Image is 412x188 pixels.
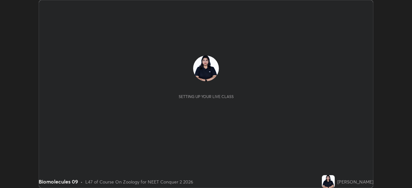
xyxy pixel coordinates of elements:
[322,175,335,188] img: 34b1a84fc98c431cacd8836922283a2e.jpg
[80,178,83,185] div: •
[39,178,78,185] div: Biomolecules 09
[179,94,234,99] div: Setting up your live class
[193,56,219,81] img: 34b1a84fc98c431cacd8836922283a2e.jpg
[337,178,373,185] div: [PERSON_NAME]
[85,178,193,185] div: L47 of Course On Zoology for NEET Conquer 2 2026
